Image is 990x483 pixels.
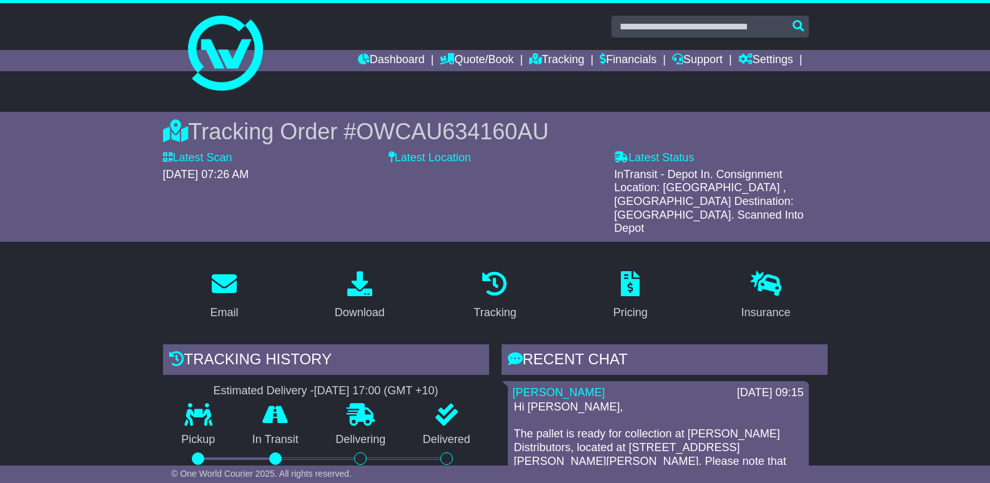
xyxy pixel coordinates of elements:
a: Pricing [605,267,656,326]
span: [DATE] 07:26 AM [163,168,249,181]
div: Tracking [473,304,516,321]
a: Support [672,50,723,71]
label: Latest Location [389,151,471,165]
a: Dashboard [358,50,425,71]
a: Tracking [465,267,524,326]
p: Pickup [163,433,234,447]
a: Financials [600,50,656,71]
p: In Transit [234,433,317,447]
p: Delivered [404,433,489,447]
a: Email [202,267,246,326]
a: Download [327,267,393,326]
div: Pricing [613,304,648,321]
div: RECENT CHAT [502,344,828,378]
p: Delivering [317,433,405,447]
div: [DATE] 09:15 [737,386,804,400]
div: Tracking Order # [163,118,828,145]
div: Insurance [741,304,791,321]
a: Settings [738,50,793,71]
a: Tracking [529,50,584,71]
a: [PERSON_NAME] [513,386,605,399]
div: Tracking history [163,344,489,378]
label: Latest Status [614,151,694,165]
span: © One World Courier 2025. All rights reserved. [171,469,352,479]
a: Quote/Book [440,50,513,71]
span: OWCAU634160AU [356,119,548,144]
label: Latest Scan [163,151,232,165]
div: Estimated Delivery - [163,384,489,398]
div: [DATE] 17:00 (GMT +10) [314,384,438,398]
a: Insurance [733,267,799,326]
div: Download [335,304,385,321]
span: InTransit - Depot In. Consignment Location: [GEOGRAPHIC_DATA] , [GEOGRAPHIC_DATA] Destination: [G... [614,168,803,234]
div: Email [210,304,238,321]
